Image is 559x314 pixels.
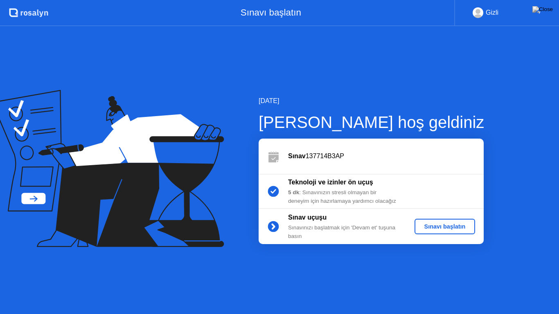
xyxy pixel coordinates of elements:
b: Sınav uçuşu [288,214,327,221]
div: Gizli [486,7,498,18]
div: Sınavı başlatın [418,223,472,230]
b: Sınav [288,153,306,159]
div: 137714B3AP [288,151,484,161]
img: Close [532,6,553,13]
div: [PERSON_NAME] hoş geldiniz [259,110,484,135]
button: Sınavı başlatın [415,219,476,234]
b: 5 dk [288,189,299,195]
div: : Sınavınızın stresli olmayan bir deneyim için hazırlamaya yardımcı olacağız [288,188,406,205]
div: Sınavınızı başlatmak için 'Devam et' tuşuna basın [288,224,406,240]
div: [DATE] [259,96,484,106]
b: Teknoloji ve izinler ön uçuş [288,179,373,186]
